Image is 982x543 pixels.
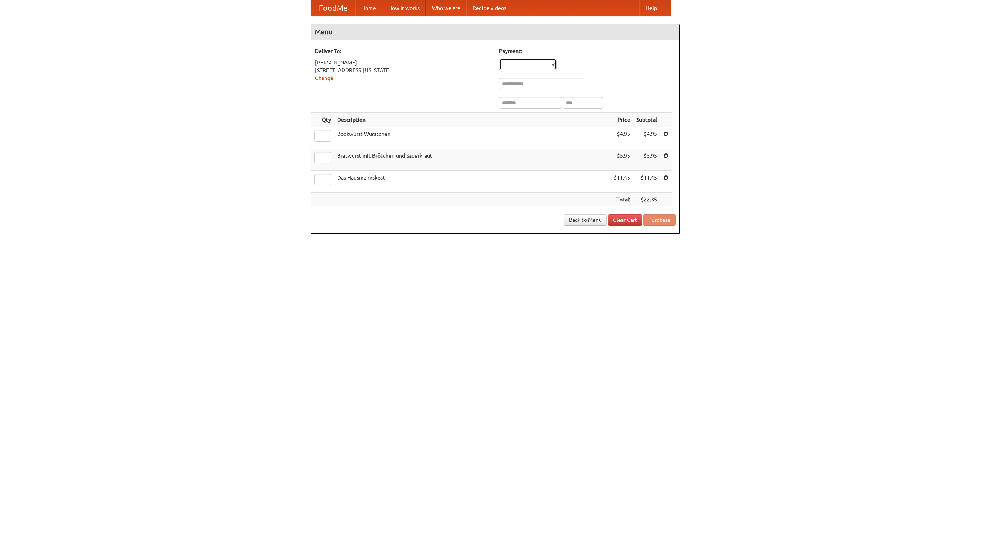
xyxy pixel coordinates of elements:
[426,0,466,16] a: Who we are
[633,113,660,127] th: Subtotal
[633,171,660,193] td: $11.45
[334,149,611,171] td: Bratwurst mit Brötchen und Sauerkraut
[334,113,611,127] th: Description
[382,0,426,16] a: How it works
[315,47,491,55] h5: Deliver To:
[315,75,333,81] a: Change
[611,149,633,171] td: $5.95
[315,66,491,74] div: [STREET_ADDRESS][US_STATE]
[611,113,633,127] th: Price
[564,214,607,226] a: Back to Menu
[633,127,660,149] td: $4.95
[611,193,633,207] th: Total:
[611,127,633,149] td: $4.95
[633,149,660,171] td: $5.95
[311,113,334,127] th: Qty
[608,214,642,226] a: Clear Cart
[611,171,633,193] td: $11.45
[499,47,676,55] h5: Payment:
[355,0,382,16] a: Home
[466,0,512,16] a: Recipe videos
[334,127,611,149] td: Bockwurst Würstchen
[315,59,491,66] div: [PERSON_NAME]
[334,171,611,193] td: Das Hausmannskost
[633,193,660,207] th: $22.35
[311,0,355,16] a: FoodMe
[639,0,663,16] a: Help
[643,214,676,226] button: Purchase
[311,24,679,40] h4: Menu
